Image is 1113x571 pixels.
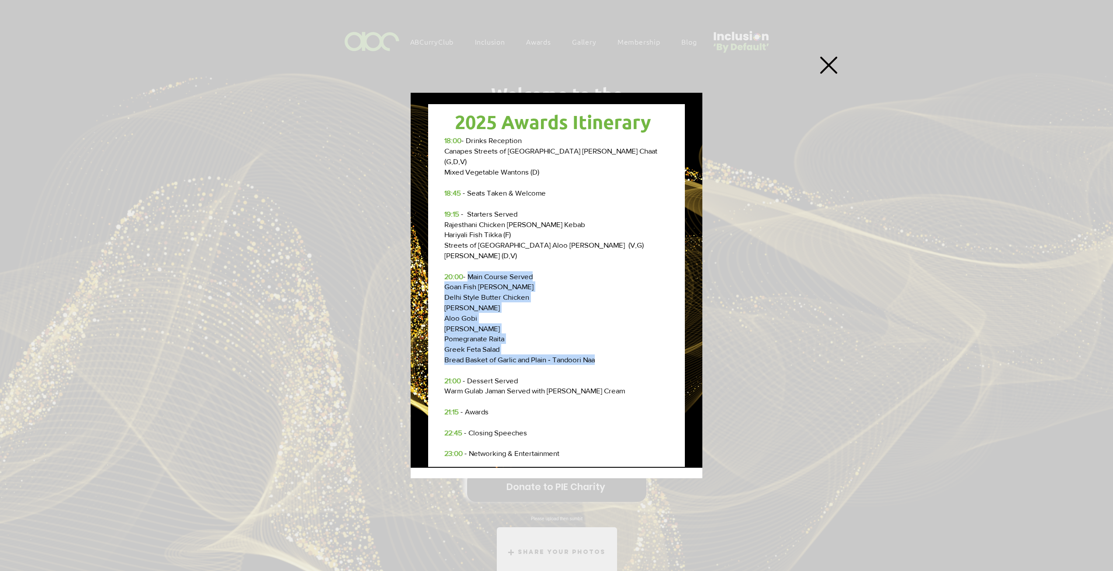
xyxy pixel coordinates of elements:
[444,293,529,301] span: Delhi Style Butter Chicken
[444,428,462,437] span: 22:45
[444,355,595,364] span: Bread Basket of Garlic and Plain ‐ Tandoori Naa
[444,386,625,395] span: Warm Gulab Jaman Served with [PERSON_NAME] Cream
[455,110,651,134] span: 2025 Awards Itinerary
[461,407,488,416] span: - Awards
[444,168,539,176] span: Mixed Vegetable Wantons (D)
[444,303,500,312] span: [PERSON_NAME]
[444,324,500,333] span: [PERSON_NAME]
[444,251,517,259] span: [PERSON_NAME] (D,V)
[444,220,585,228] span: ​​Rajesthani Chicken [PERSON_NAME] Kebab
[444,407,459,416] span: 21:15
[534,449,559,457] span: ainment
[463,376,518,385] span: - Dessert Served
[444,241,644,249] span: Streets of [GEOGRAPHIC_DATA] Aloo [PERSON_NAME] (V,G)
[461,210,517,218] span: - Starters Served
[464,449,534,457] span: - Networking & Entert
[463,272,533,280] span: - Main Course Served
[444,189,461,197] span: 18:45
[463,189,546,197] span: - Seats Taken & Welcome
[461,136,522,144] span: - Drinks Reception
[444,449,463,457] span: 23:00
[444,345,499,353] span: Greek Feta Salad
[444,147,657,165] span: Canapes Streets of [GEOGRAPHIC_DATA] [PERSON_NAME] Chaat (G,D,V)
[444,230,511,238] span: Hariyali Fish Tikka (F)
[411,93,702,468] img: Untitled design (16).png
[444,136,461,144] span: 18:00
[444,272,463,280] span: 20:00
[444,355,595,364] span: ​
[444,282,534,291] span: Goan Fish [PERSON_NAME]
[464,428,527,437] span: - Closing Speeches
[444,376,461,385] span: 21:00
[820,56,837,74] div: Back to site
[444,314,477,322] span: Aloo Gobi
[444,210,459,218] span: 19:15
[444,334,504,343] span: Pomegranate Raita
